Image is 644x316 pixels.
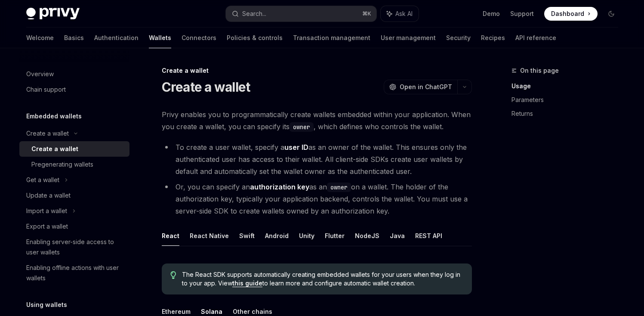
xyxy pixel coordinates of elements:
div: Create a wallet [31,144,78,154]
img: dark logo [26,8,80,20]
a: Create a wallet [19,141,129,157]
div: Create a wallet [162,66,472,75]
h5: Using wallets [26,300,67,310]
span: The React SDK supports automatically creating embedded wallets for your users when they log in to... [182,270,463,288]
a: Security [446,28,471,48]
button: Open in ChatGPT [384,80,457,94]
a: Update a wallet [19,188,129,203]
a: Enabling offline actions with user wallets [19,260,129,286]
button: React Native [190,226,229,246]
li: Or, you can specify an as an on a wallet. The holder of the authorization key, typically your app... [162,181,472,217]
a: Usage [512,79,625,93]
div: Import a wallet [26,206,67,216]
a: Support [510,9,534,18]
button: NodeJS [355,226,379,246]
button: REST API [415,226,442,246]
code: owner [327,183,351,192]
a: Wallets [149,28,171,48]
code: owner [290,122,314,132]
a: Transaction management [293,28,370,48]
div: Chain support [26,84,66,95]
a: Chain support [19,82,129,97]
a: Returns [512,107,625,121]
h1: Create a wallet [162,79,250,95]
button: React [162,226,179,246]
span: On this page [520,65,559,76]
h5: Embedded wallets [26,111,82,121]
div: Enabling offline actions with user wallets [26,263,124,283]
div: Export a wallet [26,221,68,232]
div: Update a wallet [26,190,71,201]
button: Ask AI [381,6,419,22]
button: Toggle dark mode [604,7,618,21]
button: Search...⌘K [226,6,376,22]
strong: user ID [284,143,308,152]
a: Authentication [94,28,139,48]
a: API reference [515,28,556,48]
button: Unity [299,226,314,246]
a: Dashboard [544,7,598,21]
a: Export a wallet [19,219,129,234]
a: Demo [483,9,500,18]
div: Search... [242,9,266,19]
a: Basics [64,28,84,48]
strong: authorization key [250,183,309,191]
span: ⌘ K [362,10,371,17]
a: Recipes [481,28,505,48]
li: To create a user wallet, specify a as an owner of the wallet. This ensures only the authenticated... [162,141,472,177]
div: Enabling server-side access to user wallets [26,237,124,257]
span: Dashboard [551,9,584,18]
a: Policies & controls [227,28,283,48]
a: Enabling server-side access to user wallets [19,234,129,260]
div: Get a wallet [26,175,59,185]
span: Privy enables you to programmatically create wallets embedded within your application. When you c... [162,108,472,133]
a: Pregenerating wallets [19,157,129,172]
button: Android [265,226,289,246]
a: this guide [232,279,262,287]
a: Connectors [182,28,216,48]
a: Welcome [26,28,54,48]
div: Pregenerating wallets [31,159,93,170]
div: Overview [26,69,54,79]
a: Overview [19,66,129,82]
svg: Tip [170,271,176,279]
a: User management [381,28,436,48]
span: Open in ChatGPT [400,83,452,91]
span: Ask AI [395,9,413,18]
a: Parameters [512,93,625,107]
button: Java [390,226,405,246]
button: Swift [239,226,255,246]
button: Flutter [325,226,345,246]
div: Create a wallet [26,128,69,139]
